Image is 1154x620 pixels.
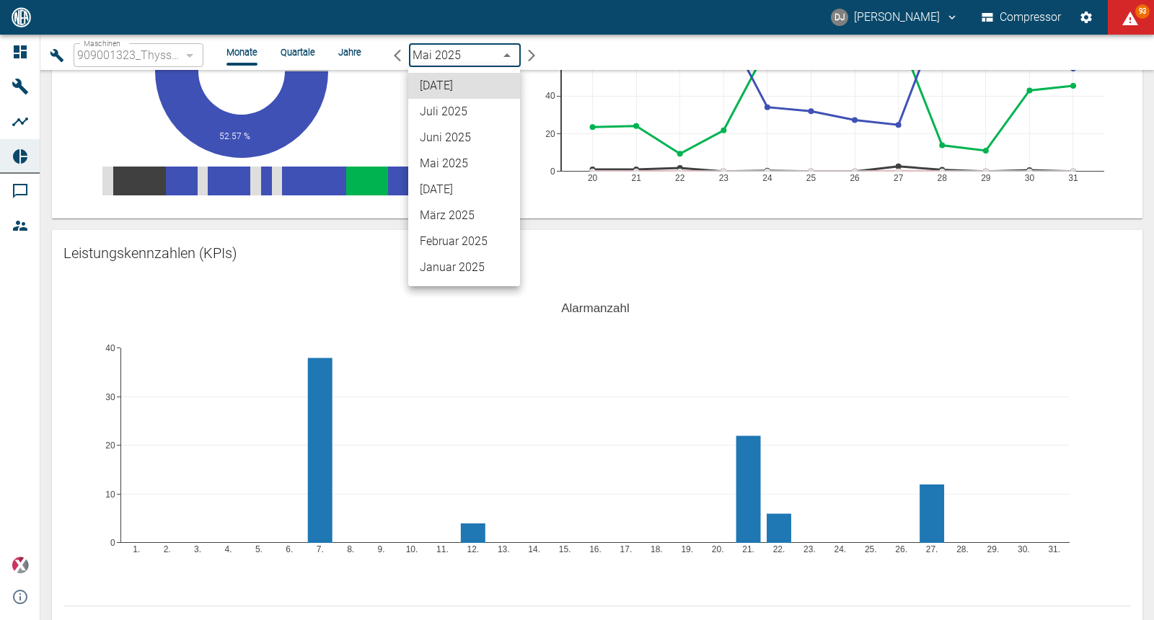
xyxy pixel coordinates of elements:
[408,254,520,280] li: Januar 2025
[408,125,520,151] li: Juni 2025
[408,280,520,306] li: Dezember 2024
[408,229,520,254] li: Februar 2025
[408,203,520,229] li: März 2025
[408,99,520,125] li: Juli 2025
[408,151,520,177] li: Mai 2025
[408,73,520,99] li: [DATE]
[408,177,520,203] li: [DATE]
